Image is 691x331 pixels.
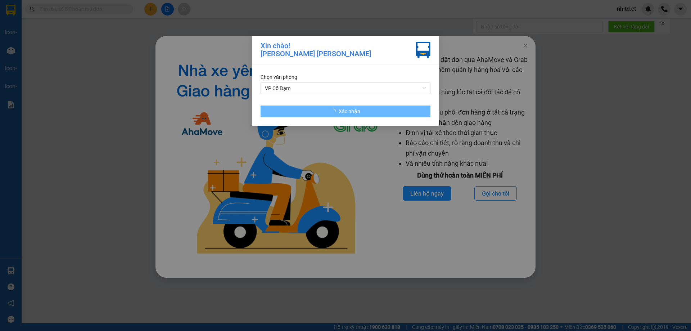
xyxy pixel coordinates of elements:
[416,42,430,58] img: vxr-icon
[261,73,430,81] div: Chọn văn phòng
[261,42,371,58] div: Xin chào! [PERSON_NAME] [PERSON_NAME]
[265,83,426,94] span: VP Cổ Đạm
[339,107,360,115] span: Xác nhận
[261,106,430,117] button: Xác nhận
[331,109,339,114] span: loading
